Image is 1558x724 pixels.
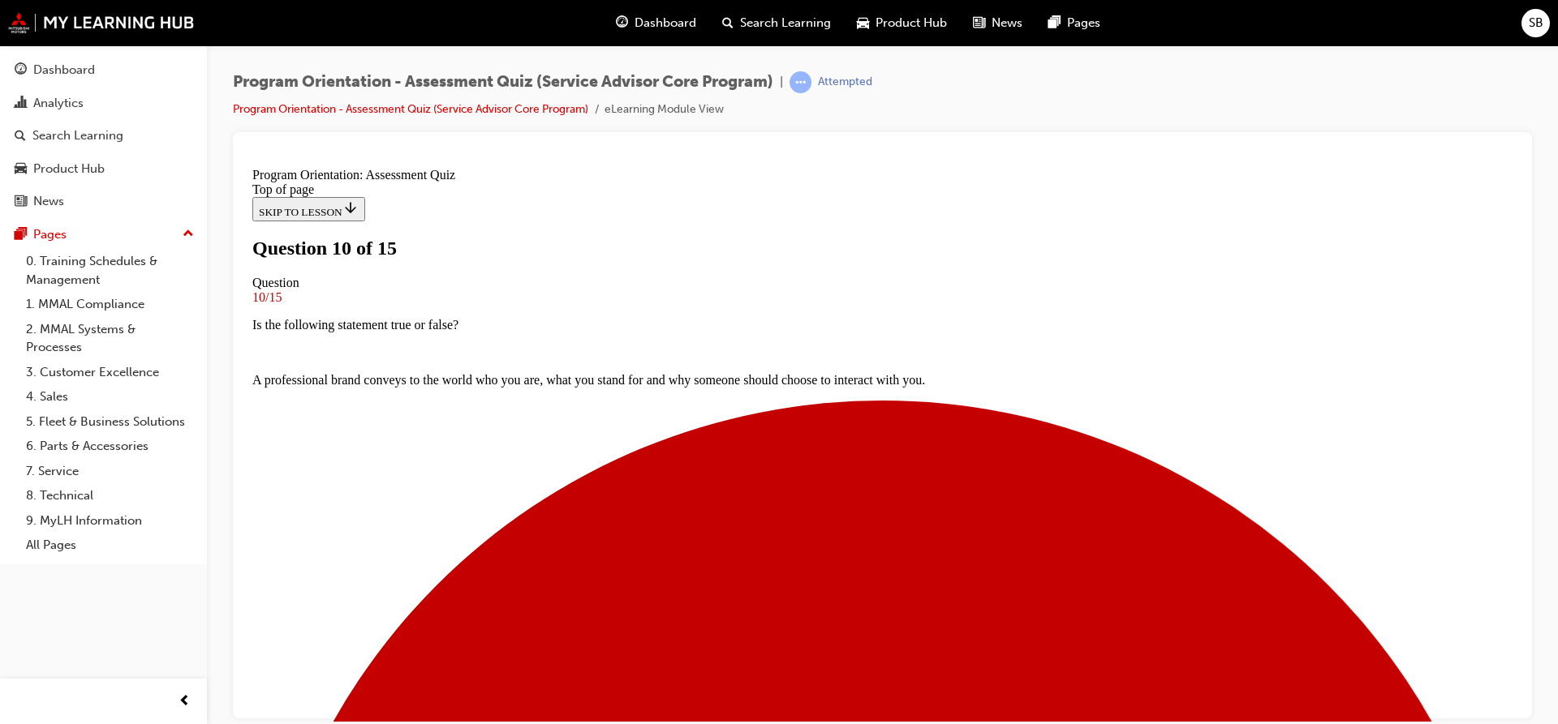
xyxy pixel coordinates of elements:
[19,409,200,435] a: 5. Fleet & Business Solutions
[19,459,200,484] a: 7. Service
[33,160,105,178] div: Product Hub
[6,21,1267,36] div: Top of page
[1529,14,1543,32] span: SB
[15,63,27,78] span: guage-icon
[6,129,1267,144] div: 10/15
[857,13,869,33] span: car-icon
[15,195,27,209] span: news-icon
[1048,13,1061,33] span: pages-icon
[19,292,200,317] a: 1. MMAL Compliance
[780,73,783,92] span: |
[6,114,1267,129] div: Question
[844,6,960,40] a: car-iconProduct Hub
[1521,9,1550,37] button: SB
[15,129,26,144] span: search-icon
[15,96,27,111] span: chart-icon
[6,76,1267,98] h1: Question 10 of 15
[722,13,734,33] span: search-icon
[15,228,27,242] span: pages-icon
[818,75,872,90] div: Attempted
[740,14,831,32] span: Search Learning
[6,154,200,184] a: Product Hub
[32,126,123,145] div: Search Learning
[6,52,200,220] button: DashboardAnalyticsSearch LearningProduct HubNews
[1035,6,1113,40] a: pages-iconPages
[973,13,985,33] span: news-icon
[15,162,27,177] span: car-icon
[603,6,709,40] a: guage-iconDashboard
[6,55,200,85] a: Dashboard
[709,6,844,40] a: search-iconSearch Learning
[790,71,811,93] span: learningRecordVerb_ATTEMPT-icon
[616,13,628,33] span: guage-icon
[6,186,200,216] a: News
[8,12,195,33] img: mmal
[6,36,119,60] button: SKIP TO LESSON
[19,360,200,385] a: 3. Customer Excellence
[605,101,724,119] li: eLearning Module View
[960,6,1035,40] a: news-iconNews
[19,384,200,409] a: 4. Sales
[233,73,773,92] span: Program Orientation - Assessment Quiz (Service Advisor Core Program)
[19,483,200,508] a: 8. Technical
[183,224,194,245] span: up-icon
[992,14,1022,32] span: News
[13,45,113,57] span: SKIP TO LESSON
[19,508,200,533] a: 9. MyLH Information
[33,94,84,113] div: Analytics
[635,14,696,32] span: Dashboard
[19,434,200,459] a: 6. Parts & Accessories
[33,192,64,211] div: News
[179,692,191,712] span: prev-icon
[6,6,1267,21] div: Program Orientation: Assessment Quiz
[876,14,947,32] span: Product Hub
[33,61,95,79] div: Dashboard
[233,102,588,116] a: Program Orientation - Assessment Quiz (Service Advisor Core Program)
[6,212,1267,226] p: A professional brand conveys to the world who you are, what you stand for and why someone should ...
[6,88,200,118] a: Analytics
[1067,14,1100,32] span: Pages
[33,225,67,244] div: Pages
[6,156,1267,171] p: Is the following statement true or false?
[6,220,200,250] button: Pages
[6,121,200,151] a: Search Learning
[19,249,200,292] a: 0. Training Schedules & Management
[19,317,200,360] a: 2. MMAL Systems & Processes
[19,533,200,558] a: All Pages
